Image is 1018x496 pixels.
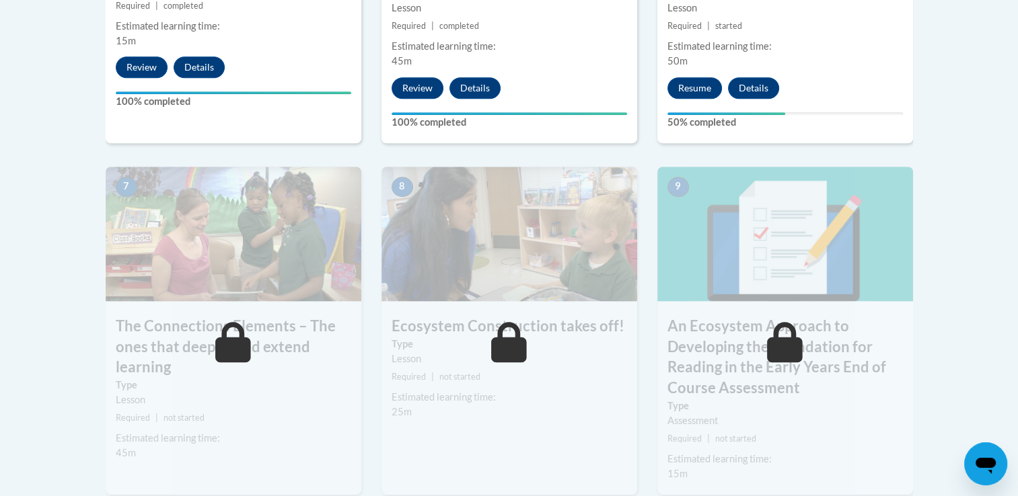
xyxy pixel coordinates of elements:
span: Required [392,21,426,31]
span: completed [163,1,203,11]
span: started [715,21,742,31]
label: 50% completed [667,115,903,130]
span: completed [439,21,479,31]
img: Course Image [106,167,361,301]
div: Estimated learning time: [392,390,627,405]
button: Details [174,56,225,78]
label: Type [667,399,903,413]
label: 100% completed [392,115,627,130]
button: Review [392,77,443,99]
img: Course Image [657,167,913,301]
h3: The Connections Elements – The ones that deepen and extend learning [106,316,361,378]
span: Required [667,21,702,31]
div: Your progress [667,112,785,115]
div: Assessment [667,413,903,428]
span: 15m [667,468,688,479]
div: Your progress [392,112,627,115]
button: Resume [667,77,722,99]
span: 9 [667,177,689,197]
h3: Ecosystem Construction takes off! [381,316,637,337]
div: Estimated learning time: [667,39,903,54]
span: | [431,372,434,382]
span: 7 [116,177,137,197]
label: Type [116,378,351,392]
span: 8 [392,177,413,197]
span: 50m [667,55,688,67]
div: Estimated learning time: [392,39,627,54]
span: 25m [392,406,412,417]
div: Lesson [392,1,627,15]
div: Lesson [667,1,903,15]
iframe: Button to launch messaging window [964,442,1007,485]
h3: An Ecosystem Approach to Developing the Foundation for Reading in the Early Years End of Course A... [657,316,913,399]
span: | [431,21,434,31]
span: | [707,21,710,31]
button: Details [728,77,779,99]
button: Review [116,56,168,78]
div: Estimated learning time: [116,431,351,446]
span: not started [163,413,205,423]
span: not started [715,433,756,444]
div: Estimated learning time: [667,452,903,466]
span: 15m [116,35,136,46]
label: Type [392,337,627,352]
span: 45m [392,55,412,67]
span: Required [667,433,702,444]
span: Required [116,413,150,423]
img: Course Image [381,167,637,301]
div: Lesson [392,352,627,366]
span: 45m [116,447,136,458]
div: Your progress [116,91,351,94]
span: | [707,433,710,444]
span: Required [116,1,150,11]
label: 100% completed [116,94,351,109]
div: Lesson [116,392,351,407]
span: | [155,413,158,423]
button: Details [449,77,501,99]
span: not started [439,372,480,382]
div: Estimated learning time: [116,19,351,34]
span: | [155,1,158,11]
span: Required [392,372,426,382]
